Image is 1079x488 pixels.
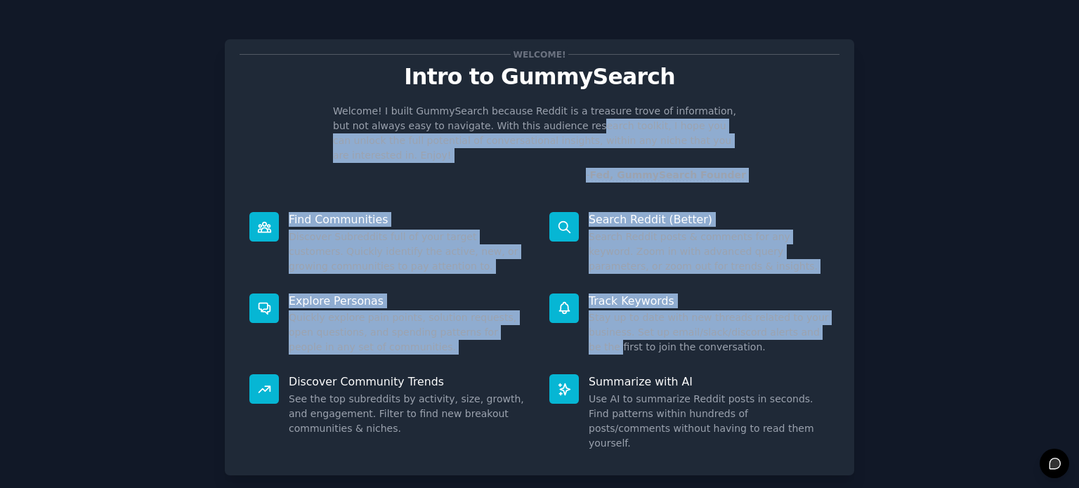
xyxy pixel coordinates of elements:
p: Discover Community Trends [289,374,530,389]
span: Welcome! [511,47,568,62]
dd: Use AI to summarize Reddit posts in seconds. Find patterns within hundreds of posts/comments with... [589,392,830,451]
dd: Quickly explore pain points, solution requests, open questions, and spending patterns for people ... [289,310,530,355]
a: Fed, GummySearch Founder [589,169,746,181]
div: - [586,168,746,183]
p: Intro to GummySearch [240,65,839,89]
p: Summarize with AI [589,374,830,389]
p: Find Communities [289,212,530,227]
dd: Stay up to date with new threads related to your business. Set up email/slack/discord alerts and ... [589,310,830,355]
dd: Discover Subreddits full of your target customers. Quickly identify the active, new, or growing c... [289,230,530,274]
p: Search Reddit (Better) [589,212,830,227]
dd: Search Reddit posts & comments for any keyword. Zoom in with advanced query parameters, or zoom o... [589,230,830,274]
p: Explore Personas [289,294,530,308]
dd: See the top subreddits by activity, size, growth, and engagement. Filter to find new breakout com... [289,392,530,436]
p: Track Keywords [589,294,830,308]
p: Welcome! I built GummySearch because Reddit is a treasure trove of information, but not always ea... [333,104,746,163]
